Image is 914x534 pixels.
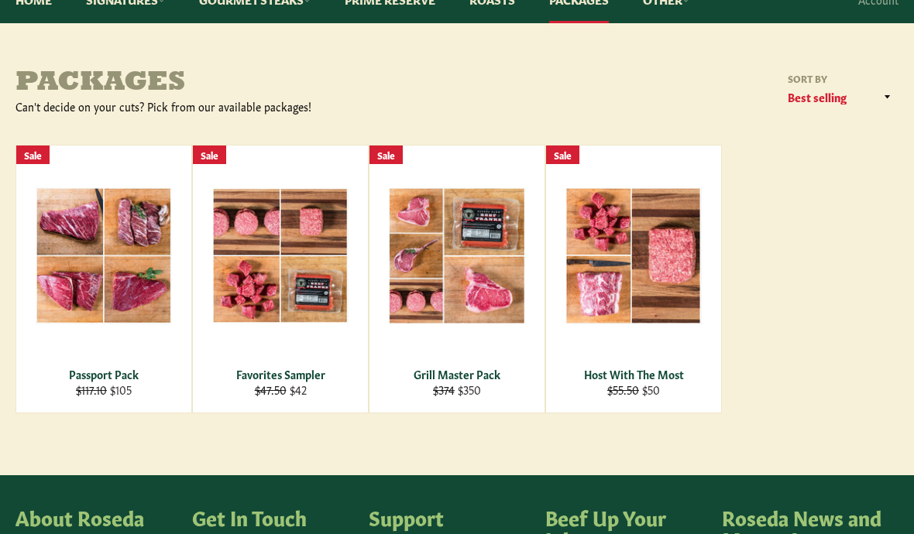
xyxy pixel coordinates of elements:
img: Host With The Most [565,188,702,325]
div: Host With The Most [556,368,712,382]
div: Sale [193,146,226,166]
div: Can't decide on your cuts? Pick from our available packages! [15,100,457,115]
h4: Support [369,507,530,529]
h4: Get In Touch [192,507,353,529]
div: $105 [26,383,182,398]
h4: About Roseda [15,507,177,529]
div: $350 [380,383,535,398]
img: Grill Master Pack [389,188,525,325]
h1: Packages [15,69,457,100]
a: Passport Pack Passport Pack $117.10 $105 [15,145,192,414]
s: $55.50 [607,382,639,398]
label: Sort by [782,73,899,86]
div: Passport Pack [26,368,182,382]
div: Favorites Sampler [203,368,359,382]
s: $374 [433,382,455,398]
img: Favorites Sampler [212,189,349,324]
img: Passport Pack [36,188,172,324]
s: $47.50 [255,382,287,398]
a: Grill Master Pack Grill Master Pack $374 $350 [369,145,545,414]
s: $117.10 [76,382,107,398]
div: Grill Master Pack [380,368,535,382]
div: Sale [546,146,579,166]
div: $42 [203,383,359,398]
div: Sale [369,146,403,166]
a: Favorites Sampler Favorites Sampler $47.50 $42 [192,145,369,414]
a: Host With The Most Host With The Most $55.50 $50 [545,145,722,414]
div: Sale [16,146,50,166]
div: $50 [556,383,712,398]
